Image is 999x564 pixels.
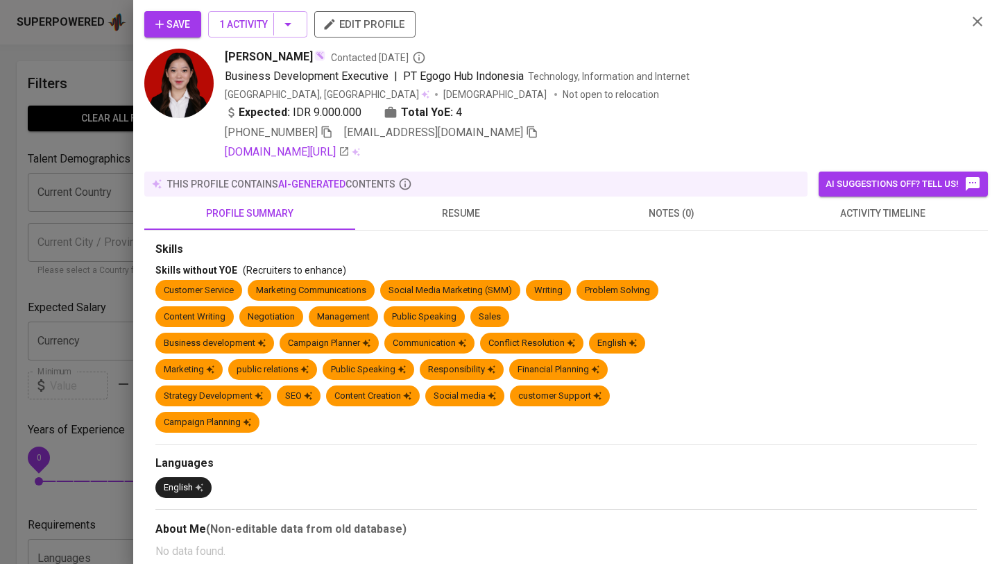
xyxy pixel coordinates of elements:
[401,104,453,121] b: Total YoE:
[434,390,496,403] div: Social media
[428,363,495,376] div: Responsibility
[164,390,263,403] div: Strategy Development
[317,310,370,324] div: Management
[155,265,237,276] span: Skills without YOE
[364,205,558,222] span: resume
[225,144,350,160] a: [DOMAIN_NAME][URL]
[388,284,512,297] div: Social Media Marketing (SMM)
[243,265,346,276] span: (Recruiters to enhance)
[456,104,462,121] span: 4
[225,126,318,139] span: [PHONE_NUMBER]
[334,390,411,403] div: Content Creation
[256,284,366,297] div: Marketing Communications
[314,11,416,38] button: edit profile
[394,68,398,85] span: |
[225,104,361,121] div: IDR 9.000.000
[167,177,395,191] p: this profile contains contents
[225,88,429,101] div: [GEOGRAPHIC_DATA], [GEOGRAPHIC_DATA]
[164,363,214,376] div: Marketing
[288,337,370,350] div: Campaign Planner
[153,205,347,222] span: profile summary
[393,337,466,350] div: Communication
[155,543,977,560] p: No data found.
[144,11,201,38] button: Save
[164,310,225,324] div: Content Writing
[164,481,203,495] div: English
[785,205,980,222] span: activity timeline
[239,104,290,121] b: Expected:
[392,310,456,324] div: Public Speaking
[164,416,251,429] div: Campaign Planning
[331,363,406,376] div: Public Speaking
[164,337,266,350] div: Business development
[403,69,524,83] span: PT Egogo Hub Indonesia
[412,51,426,65] svg: By Batam recruiter
[237,363,309,376] div: public relations
[585,284,650,297] div: Problem Solving
[826,176,981,192] span: AI suggestions off? Tell us!
[314,18,416,29] a: edit profile
[225,49,313,65] span: [PERSON_NAME]
[155,456,977,472] div: Languages
[248,310,295,324] div: Negotiation
[164,284,234,297] div: Customer Service
[344,126,523,139] span: [EMAIL_ADDRESS][DOMAIN_NAME]
[325,15,404,33] span: edit profile
[518,390,601,403] div: customer Support
[278,179,345,190] span: AI-generated
[574,205,769,222] span: notes (0)
[597,337,637,350] div: English
[219,16,296,33] span: 1 Activity
[155,521,977,538] div: About Me
[563,88,659,101] p: Not open to relocation
[534,284,563,297] div: Writing
[331,51,426,65] span: Contacted [DATE]
[155,16,190,33] span: Save
[285,390,312,403] div: SEO
[488,337,575,350] div: Conflict Resolution
[314,50,325,61] img: magic_wand.svg
[225,69,388,83] span: Business Development Executive
[528,71,690,82] span: Technology, Information and Internet
[479,310,501,324] div: Sales
[155,242,977,258] div: Skills
[144,49,214,118] img: e8300c54ee1e8415cdbd3637af1d6c84.jpg
[206,522,407,536] b: (Non-editable data from old database)
[518,363,599,376] div: Financial Planning
[208,11,307,38] button: 1 Activity
[443,88,549,101] span: [DEMOGRAPHIC_DATA]
[819,172,988,197] button: AI suggestions off? Tell us!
